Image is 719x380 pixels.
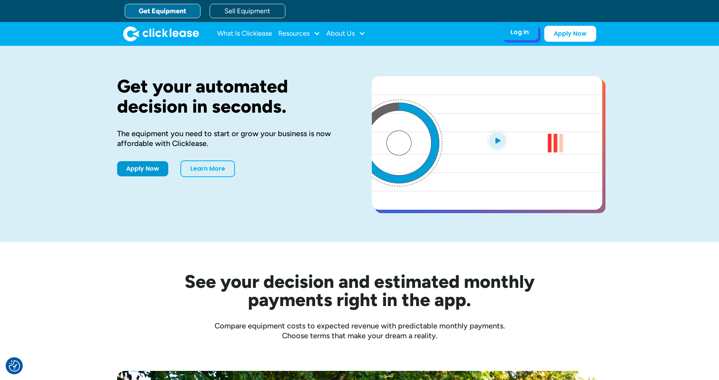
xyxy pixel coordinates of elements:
a: Sell Equipment [210,4,285,18]
a: Get Equipment [125,4,201,18]
img: Blue play button logo on a light blue circular background [487,130,508,151]
img: Clicklease logo [123,26,199,41]
a: What Is Clicklease [217,26,272,41]
div: The equipment you need to start or grow your business is now affordable with Clicklease. [117,129,348,148]
img: Revisit consent button [9,360,20,372]
div: Resources [278,26,320,41]
a: home [123,26,199,41]
a: Apply Now [117,161,168,176]
a: Learn More [180,160,235,177]
a: open lightbox [372,76,602,210]
div: Compare equipment costs to expected revenue with predictable monthly payments. Choose terms that ... [117,321,602,341]
h1: Get your automated decision in seconds. [117,76,348,116]
a: Apply Now [544,26,596,42]
button: Consent Preferences [9,360,20,372]
div: Log In [511,28,529,36]
h2: See your decision and estimated monthly payments right in the app. [147,272,572,309]
div: About Us [326,26,365,41]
